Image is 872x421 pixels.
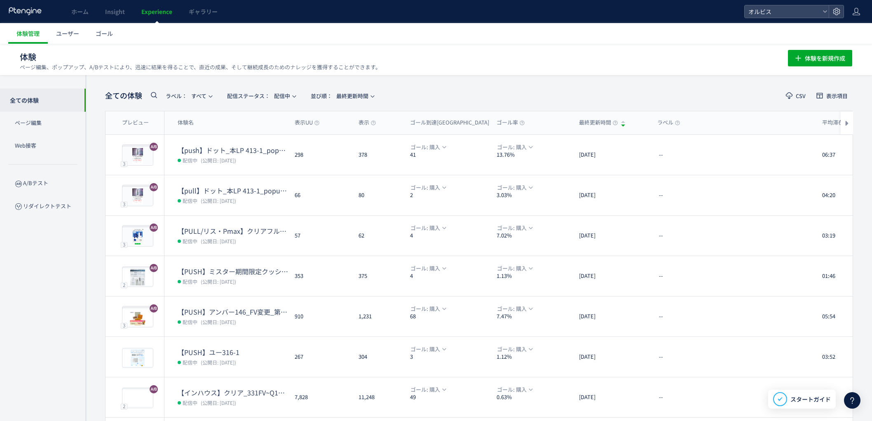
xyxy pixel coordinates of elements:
dt: 1.12% [497,353,572,361]
button: ゴール: 購入 [492,223,537,233]
span: 最終更新時間 [311,89,368,103]
span: ゴール: 購入 [410,183,440,192]
span: 平均滞在時間 [822,119,861,127]
div: 3 [121,242,127,247]
span: ゴール: 購入 [410,385,440,394]
span: ゴール: 購入 [497,183,527,192]
span: -- [659,313,663,320]
button: ゴール: 購入 [405,264,450,273]
span: Experience [141,7,172,16]
dt: 3 [410,353,490,361]
span: 配信中 [183,196,197,205]
span: 配信ステータス​： [227,92,270,100]
div: 2 [121,403,127,409]
span: (公開日: [DATE]) [201,197,236,204]
img: 1132b7a5d0bb1f7892e0f96aaedbfb2c1755077051745.jpeg [122,308,153,327]
div: 1,231 [352,296,403,336]
p: ページ編集、ポップアップ、A/Bテストにより、迅速に結果を得ることで、直近の成果、そして継続成長のためのナレッジを獲得することができます。 [20,64,381,71]
img: 671d6c1b46a38a0ebf56f8930ff52f371755756399650.png [124,188,151,204]
button: ゴール: 購入 [405,385,450,394]
span: ゴール到達[GEOGRAPHIC_DATA] [410,119,496,127]
div: 353 [288,256,352,296]
dt: 【インハウス】クリア_331FV~Q1間ブロック変更 [178,388,288,397]
dt: 68 [410,313,490,320]
button: ゴール: 購入 [492,183,537,192]
span: (公開日: [DATE]) [201,359,236,366]
dt: 7.47% [497,313,572,320]
span: ゴール: 購入 [497,223,527,233]
span: ギャラリー [189,7,218,16]
span: プレビュー [122,119,149,127]
dt: 49 [410,393,490,401]
span: スタートガイド [790,395,831,404]
span: すべて [166,89,206,103]
span: 最終更新時間 [579,119,618,127]
div: 57 [288,216,352,256]
button: 表示項目 [811,89,853,102]
h1: 体験 [20,51,770,63]
span: ゴール率 [497,119,525,127]
span: 配信中 [183,318,197,326]
div: 66 [288,175,352,215]
button: 並び順：最終更新時間 [305,89,379,102]
button: 配信ステータス​：配信中 [222,89,300,102]
span: 表示UU [295,119,319,127]
span: 全ての体験 [105,90,142,101]
span: 配信中 [183,358,197,366]
span: CSV [796,93,806,99]
img: 671d6c1b46a38a0ebf56f8930ff52f371755756399650.png [124,148,151,164]
span: ゴール: 購入 [497,143,527,152]
button: ゴール: 購入 [492,345,537,354]
dt: 7.02% [497,232,572,240]
span: 表示項目 [826,93,848,99]
button: ゴール: 購入 [492,264,537,273]
div: [DATE] [572,216,651,256]
span: ゴール: 購入 [497,304,527,313]
div: 2 [121,282,127,288]
span: ラベル [657,119,680,127]
dt: 【pull】ドット_本LP 413-1_popup（リンクル） [178,186,288,195]
div: 80 [352,175,403,215]
div: 7,828 [288,377,352,417]
dt: 【PULL/リス・Pmax】クリアフル205_ポップアップ [178,226,288,236]
button: ゴール: 購入 [492,385,537,394]
div: 11,248 [352,377,403,417]
div: 378 [352,135,403,175]
button: ゴール: 購入 [405,223,450,233]
span: (公開日: [DATE]) [201,238,236,245]
div: 62 [352,216,403,256]
span: 並び順： [311,92,332,100]
dt: 4 [410,232,490,240]
span: (公開日: [DATE]) [201,157,236,164]
span: 配信中 [183,156,197,164]
span: 体験名 [178,119,194,127]
span: -- [659,272,663,280]
img: b6ded93acf3d5cf45b25c408b2b2201d1755683287241.jpeg [122,389,153,408]
span: ゴール: 購入 [410,264,440,273]
span: 表示 [359,119,376,127]
dt: 【PUSH】ユー316-1 [178,348,288,357]
div: 267 [288,337,352,377]
span: 配信中 [227,89,290,103]
button: ゴール: 購入 [492,143,537,152]
span: ゴール: 購入 [497,345,527,354]
span: ゴール: 購入 [410,304,440,313]
div: [DATE] [572,256,651,296]
span: 配信中 [183,237,197,245]
dt: 1.13% [497,272,572,280]
div: [DATE] [572,377,651,417]
dt: 【push】ドット_本LP 413-1_popup（リンクル） [178,146,288,155]
button: ラベル：すべて [160,89,217,102]
dt: 【PUSH】ミスター期間限定クッションLP [178,267,288,276]
span: -- [659,151,663,159]
dt: 0.63% [497,393,572,401]
span: ゴール: 購入 [410,345,440,354]
span: Insight [105,7,125,16]
div: [DATE] [572,296,651,336]
span: ゴール: 購入 [497,264,527,273]
span: (公開日: [DATE]) [201,278,236,285]
div: 298 [288,135,352,175]
span: 配信中 [183,398,197,407]
div: 910 [288,296,352,336]
div: 3 [121,322,127,328]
